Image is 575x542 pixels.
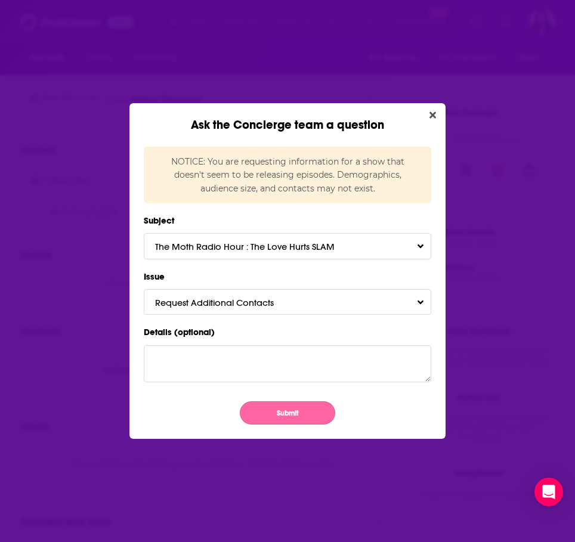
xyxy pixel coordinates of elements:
[425,108,441,123] button: Close
[144,289,431,315] button: Request Additional ContactsToggle Pronoun Dropdown
[155,297,298,308] span: Request Additional Contacts
[144,213,431,228] label: Subject
[144,269,431,284] label: Issue
[144,147,431,203] div: NOTICE: You are requesting information for a show that doesn't seem to be releasing episodes. Dem...
[534,478,563,506] div: Open Intercom Messenger
[155,241,358,252] span: The Moth Radio Hour : The Love Hurts SLAM
[129,103,446,132] div: Ask the Concierge team a question
[144,233,431,259] button: The Moth Radio Hour : The Love Hurts SLAMToggle Pronoun Dropdown
[144,324,431,340] label: Details (optional)
[240,401,335,425] button: Submit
